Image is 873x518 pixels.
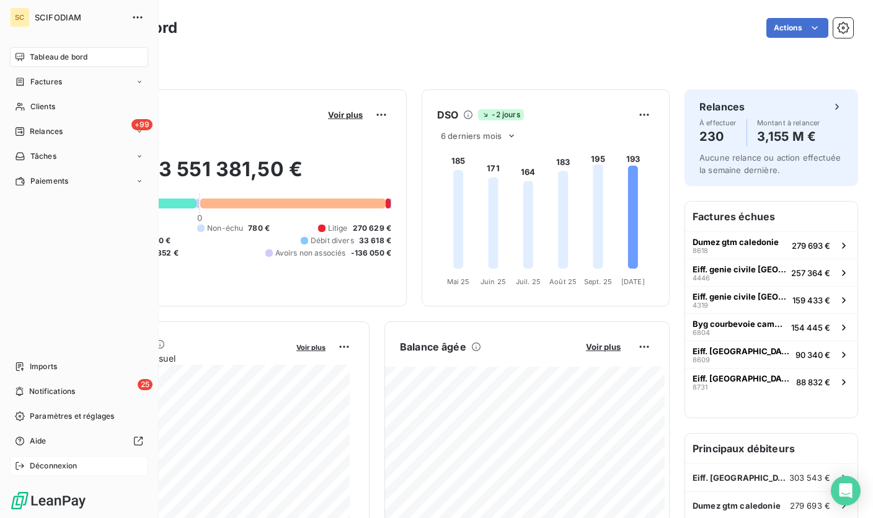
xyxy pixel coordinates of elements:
[351,248,392,259] span: -136 050 €
[441,131,502,141] span: 6 derniers mois
[693,373,791,383] span: Eiff. [GEOGRAPHIC_DATA] [STREET_ADDRESS]
[29,386,75,397] span: Notifications
[791,268,830,278] span: 257 364 €
[328,110,363,120] span: Voir plus
[10,431,148,451] a: Aide
[30,151,56,162] span: Tâches
[10,491,87,511] img: Logo LeanPay
[582,341,624,352] button: Voir plus
[693,501,781,511] span: Dumez gtm caledonie
[328,223,348,234] span: Litige
[197,213,202,223] span: 0
[685,368,857,395] button: Eiff. [GEOGRAPHIC_DATA] [STREET_ADDRESS]873188 832 €
[447,277,470,286] tspan: Mai 25
[693,329,710,336] span: 6804
[693,247,708,254] span: 8618
[30,411,114,422] span: Paramètres et réglages
[685,313,857,341] button: Byg courbevoie campus seine doumer6804154 445 €
[693,274,710,282] span: 4446
[699,119,737,127] span: À effectuer
[693,264,786,274] span: Eiff. genie civile [GEOGRAPHIC_DATA]
[30,361,57,372] span: Imports
[138,379,153,390] span: 25
[790,501,830,511] span: 279 693 €
[311,235,354,246] span: Débit divers
[324,109,366,120] button: Voir plus
[693,301,708,309] span: 4319
[766,18,828,38] button: Actions
[757,119,820,127] span: Montant à relancer
[549,277,577,286] tspan: Août 25
[207,223,243,234] span: Non-échu
[699,153,841,175] span: Aucune relance ou action effectuée la semaine dernière.
[30,435,47,447] span: Aide
[35,12,124,22] span: SCIFODIAM
[478,109,523,120] span: -2 jours
[796,377,830,387] span: 88 832 €
[693,473,789,483] span: Eiff. [GEOGRAPHIC_DATA] [STREET_ADDRESS]
[685,286,857,313] button: Eiff. genie civile [GEOGRAPHIC_DATA]4319159 433 €
[791,323,830,333] span: 154 445 €
[831,476,861,506] div: Open Intercom Messenger
[437,107,458,122] h6: DSO
[685,202,857,231] h6: Factures échues
[30,76,62,87] span: Factures
[70,157,391,194] h2: 3 551 381,50 €
[621,277,645,286] tspan: [DATE]
[693,292,787,301] span: Eiff. genie civile [GEOGRAPHIC_DATA]
[30,51,87,63] span: Tableau de bord
[757,127,820,146] h4: 3,155 M €
[293,341,329,352] button: Voir plus
[693,319,786,329] span: Byg courbevoie campus seine doumer
[30,176,68,187] span: Paiements
[584,277,612,286] tspan: Sept. 25
[685,434,857,463] h6: Principaux débiteurs
[353,223,391,234] span: 270 629 €
[693,383,707,391] span: 8731
[296,343,326,352] span: Voir plus
[685,341,857,368] button: Eiff. [GEOGRAPHIC_DATA] [STREET_ADDRESS]860990 340 €
[516,277,541,286] tspan: Juil. 25
[693,356,710,364] span: 8609
[693,237,779,247] span: Dumez gtm caledonie
[131,119,153,130] span: +99
[400,339,466,354] h6: Balance âgée
[792,295,830,305] span: 159 433 €
[685,231,857,259] button: Dumez gtm caledonie8618279 693 €
[699,99,745,114] h6: Relances
[275,248,346,259] span: Avoirs non associés
[481,277,506,286] tspan: Juin 25
[30,460,78,471] span: Déconnexion
[685,259,857,286] button: Eiff. genie civile [GEOGRAPHIC_DATA]4446257 364 €
[699,127,737,146] h4: 230
[693,346,791,356] span: Eiff. [GEOGRAPHIC_DATA] [STREET_ADDRESS]
[586,342,621,352] span: Voir plus
[792,241,830,251] span: 279 693 €
[10,7,30,27] div: SC
[789,473,830,483] span: 303 543 €
[359,235,391,246] span: 33 618 €
[30,126,63,137] span: Relances
[795,350,830,360] span: 90 340 €
[248,223,270,234] span: 780 €
[70,352,288,365] span: Chiffre d'affaires mensuel
[30,101,55,112] span: Clients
